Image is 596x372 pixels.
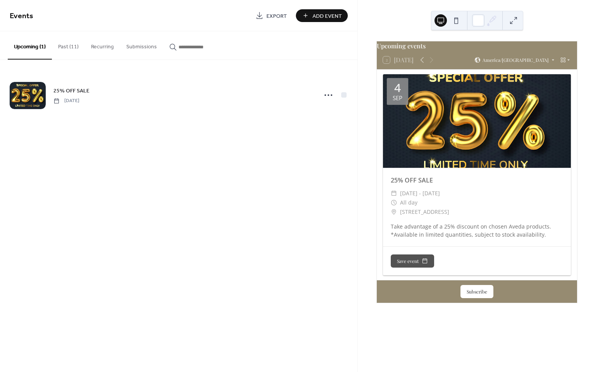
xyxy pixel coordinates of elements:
span: [DATE] [53,97,79,104]
div: ​ [391,189,397,198]
button: Recurring [85,31,120,59]
span: 25% OFF SALE [53,87,89,95]
span: [DATE] - [DATE] [400,189,440,198]
div: 4 [394,82,401,94]
span: Add Event [313,12,342,20]
button: Upcoming (1) [8,31,52,60]
button: Subscribe [460,285,493,298]
span: America/[GEOGRAPHIC_DATA] [483,58,549,62]
a: Export [250,9,293,22]
span: [STREET_ADDRESS] [400,207,449,217]
div: Upcoming events [377,41,577,51]
div: ​ [391,198,397,207]
div: ​ [391,207,397,217]
span: Export [266,12,287,20]
button: Add Event [296,9,348,22]
button: Save event [391,254,434,268]
button: Past (11) [52,31,85,59]
a: 25% OFF SALE [53,86,89,95]
div: 25% OFF SALE [383,176,571,185]
div: Take advantage of a 25% discount on chosen Aveda products. *Available in limited quantities, subj... [383,222,571,239]
button: Submissions [120,31,163,59]
span: All day [400,198,417,207]
span: Events [10,9,33,24]
div: Sep [393,95,402,101]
